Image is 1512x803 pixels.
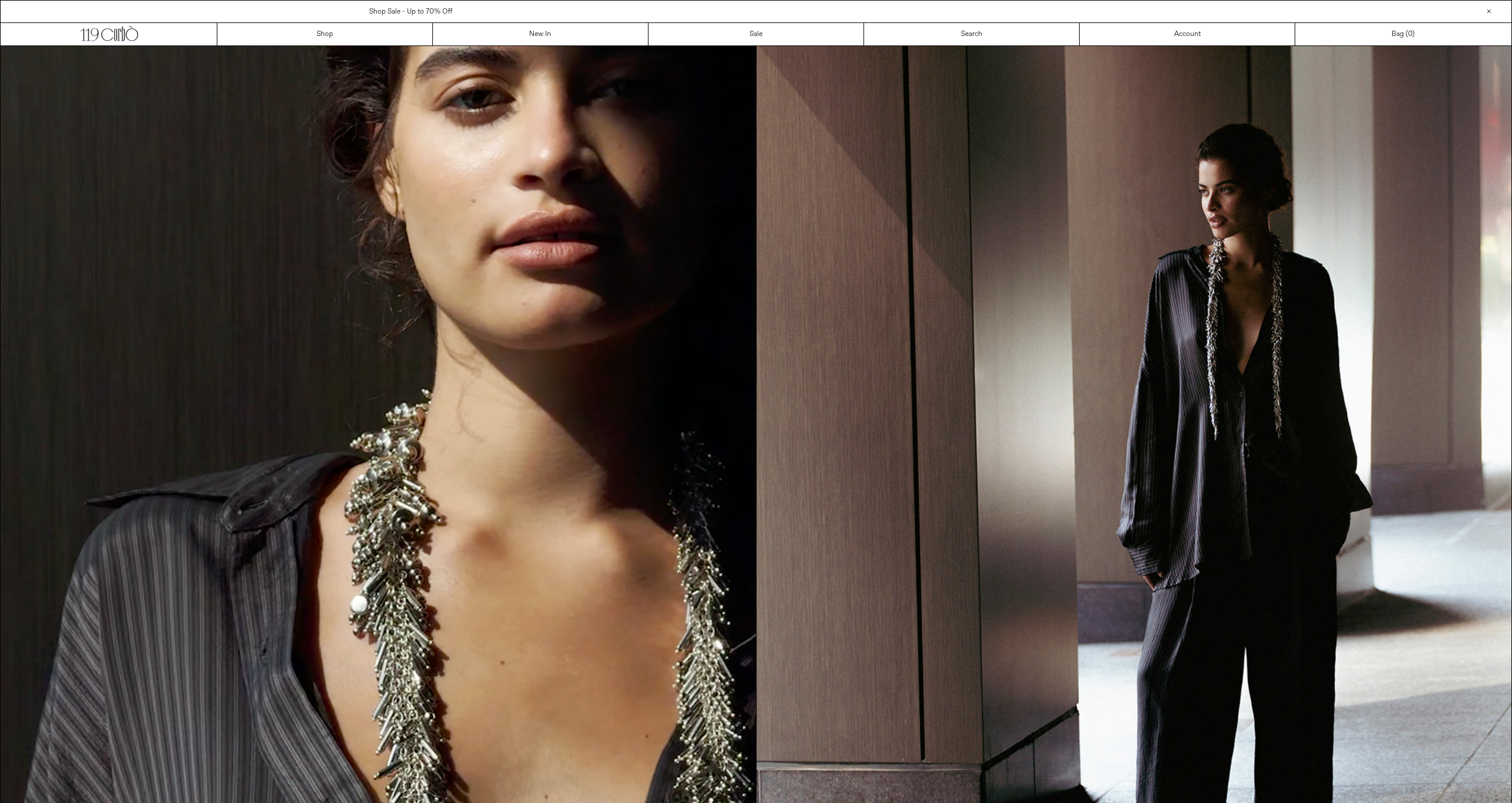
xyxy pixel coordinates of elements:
[1295,23,1511,45] a: Bag ()
[217,23,433,45] a: Shop
[1408,30,1412,39] span: 0
[649,23,864,45] a: Sale
[1080,23,1295,45] a: Account
[1408,29,1415,40] span: )
[433,23,649,45] a: New In
[369,7,452,17] a: Shop Sale - Up to 70% Off
[864,23,1080,45] a: Search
